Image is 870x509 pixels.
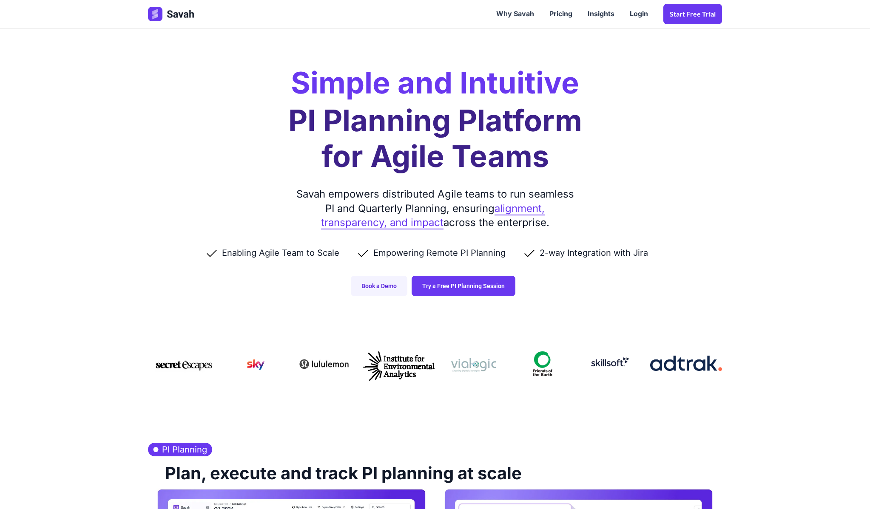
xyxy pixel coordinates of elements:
[356,247,523,259] li: Empowering Remote PI Planning
[288,103,582,174] h1: PI Planning Platform for Agile Teams
[523,247,665,259] li: 2-way Integration with Jira
[351,276,407,296] a: Book a Demo
[663,4,722,24] a: Start Free trial
[156,456,522,489] h2: Plan, execute and track PI planning at scale
[148,443,212,456] h3: PI Planning
[542,1,580,27] a: Pricing
[412,276,515,296] a: Try a Free PI Planning Session
[489,1,542,27] a: Why Savah
[205,247,356,259] li: Enabling Agile Team to Scale
[291,68,579,98] h2: Simple and Intuitive
[622,1,656,27] a: Login
[293,187,577,230] div: Savah empowers distributed Agile teams to run seamless PI and Quarterly Planning, ensuring across...
[580,1,622,27] a: Insights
